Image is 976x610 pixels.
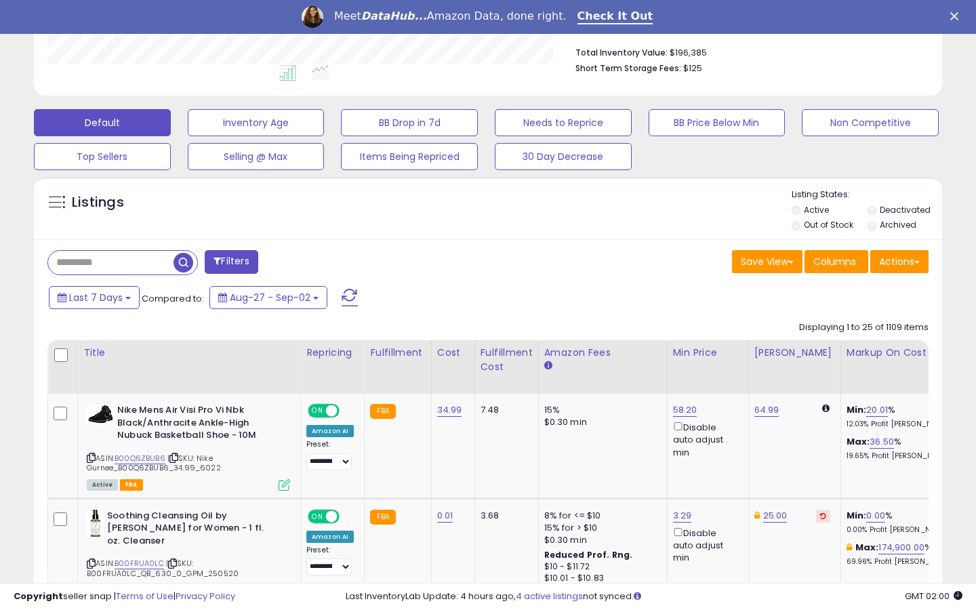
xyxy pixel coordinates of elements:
[437,403,462,417] a: 34.99
[847,436,959,461] div: %
[544,346,662,360] div: Amazon Fees
[306,531,354,543] div: Amazon AI
[69,291,123,304] span: Last 7 Days
[804,219,853,230] label: Out of Stock
[142,292,204,305] span: Compared to:
[370,346,425,360] div: Fulfillment
[673,509,692,523] a: 3.29
[495,109,632,136] button: Needs to Reprice
[87,479,118,491] span: All listings currently available for purchase on Amazon
[754,346,835,360] div: [PERSON_NAME]
[83,346,295,360] div: Title
[361,9,427,22] i: DataHub...
[870,250,929,273] button: Actions
[544,416,657,428] div: $0.30 min
[870,435,894,449] a: 36.50
[880,219,916,230] label: Archived
[87,404,290,489] div: ASIN:
[34,143,171,170] button: Top Sellers
[346,590,962,603] div: Last InventoryLab Update: 4 hours ago, not synced.
[188,143,325,170] button: Selling @ Max
[577,9,653,24] a: Check It Out
[107,510,272,551] b: Soothing Cleansing Oil by [PERSON_NAME] for Women - 1 fl. oz. Cleanser
[87,404,114,424] img: 41yk2af1hzL._SL40_.jpg
[544,522,657,534] div: 15% for > $10
[481,510,528,522] div: 3.68
[792,188,943,201] p: Listing States:
[878,541,924,554] a: 174,900.00
[847,525,959,535] p: 0.00% Profit [PERSON_NAME]
[847,346,964,360] div: Markup on Cost
[805,250,868,273] button: Columns
[804,204,829,216] label: Active
[481,404,528,416] div: 7.48
[205,250,258,274] button: Filters
[732,250,802,273] button: Save View
[87,510,290,595] div: ASIN:
[437,346,469,360] div: Cost
[847,404,959,429] div: %
[840,340,969,394] th: The percentage added to the cost of goods (COGS) that forms the calculator for Min & Max prices.
[306,425,354,437] div: Amazon AI
[302,6,323,28] img: Profile image for Georgie
[117,404,282,445] b: Nike Mens Air Visi Pro Vi Nbk Black/Anthracite Ankle-High Nubuck Basketball Shoe - 10M
[866,509,885,523] a: 0.00
[575,47,668,58] b: Total Inventory Value:
[544,549,633,561] b: Reduced Prof. Rng.
[575,43,918,60] li: $196,385
[847,509,867,522] b: Min:
[880,204,931,216] label: Deactivated
[115,558,164,569] a: B00FRUA0LC
[847,403,867,416] b: Min:
[763,509,788,523] a: 25.00
[309,405,326,417] span: ON
[649,109,786,136] button: BB Price Below Min
[87,453,221,473] span: | SKU: Nike Gurnee_B00Q6ZBUB6_34.99_6022
[673,525,738,565] div: Disable auto adjust min
[116,590,174,603] a: Terms of Use
[673,403,697,417] a: 58.20
[847,542,959,567] div: %
[437,509,453,523] a: 0.01
[847,451,959,461] p: 19.65% Profit [PERSON_NAME]
[188,109,325,136] button: Inventory Age
[14,590,235,603] div: seller snap | |
[847,435,870,448] b: Max:
[855,541,879,554] b: Max:
[341,109,478,136] button: BB Drop in 7d
[341,143,478,170] button: Items Being Repriced
[338,405,359,417] span: OFF
[230,291,310,304] span: Aug-27 - Sep-02
[950,12,964,20] div: Close
[575,62,681,74] b: Short Term Storage Fees:
[34,109,171,136] button: Default
[176,590,235,603] a: Privacy Policy
[481,346,533,374] div: Fulfillment Cost
[544,510,657,522] div: 8% for <= $10
[14,590,63,603] strong: Copyright
[673,346,743,360] div: Min Price
[754,403,779,417] a: 64.99
[306,440,354,470] div: Preset:
[495,143,632,170] button: 30 Day Decrease
[802,109,939,136] button: Non Competitive
[87,510,104,537] img: 31JBXTUUqvL._SL40_.jpg
[673,420,738,459] div: Disable auto adjust min
[866,403,888,417] a: 20.01
[905,590,962,603] span: 2025-09-10 02:00 GMT
[544,561,657,573] div: $10 - $11.72
[847,420,959,429] p: 12.03% Profit [PERSON_NAME]
[544,534,657,546] div: $0.30 min
[516,590,583,603] a: 4 active listings
[847,510,959,535] div: %
[115,453,165,464] a: B00Q6ZBUB6
[120,479,143,491] span: FBA
[338,510,359,522] span: OFF
[544,404,657,416] div: 15%
[544,360,552,372] small: Amazon Fees.
[49,286,140,309] button: Last 7 Days
[334,9,567,23] div: Meet Amazon Data, done right.
[799,321,929,334] div: Displaying 1 to 25 of 1109 items
[209,286,327,309] button: Aug-27 - Sep-02
[72,193,124,212] h5: Listings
